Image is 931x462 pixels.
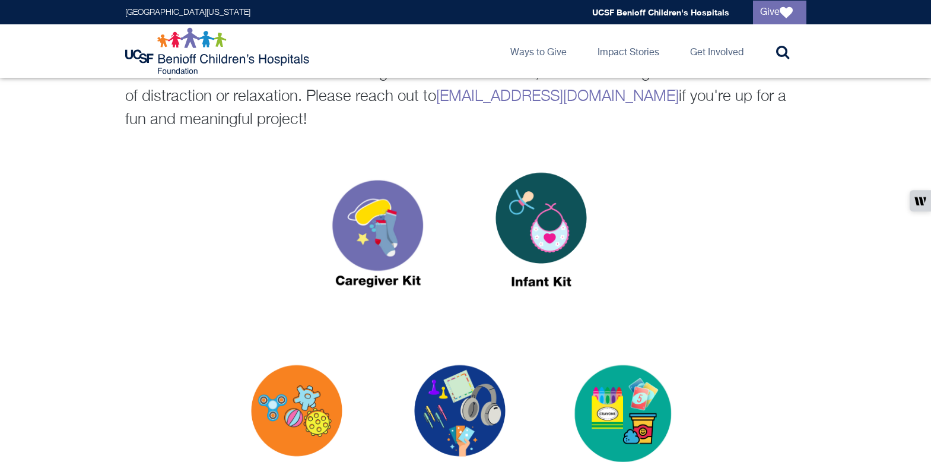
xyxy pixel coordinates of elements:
img: CAREGIVER-KIT.png [304,150,452,321]
a: Get Involved [681,24,753,78]
p: When patients and families are missing the comforts of home, these kits can give them a few minut... [125,62,806,132]
img: INFANT-KIT_0.png [467,150,615,321]
a: Give [753,1,806,24]
a: [EMAIL_ADDRESS][DOMAIN_NAME] [436,89,679,105]
img: Logo for UCSF Benioff Children's Hospitals Foundation [125,27,312,75]
a: [GEOGRAPHIC_DATA][US_STATE] [125,8,250,17]
a: UCSF Benioff Children's Hospitals [592,7,729,17]
a: Ways to Give [501,24,576,78]
a: Impact Stories [588,24,669,78]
